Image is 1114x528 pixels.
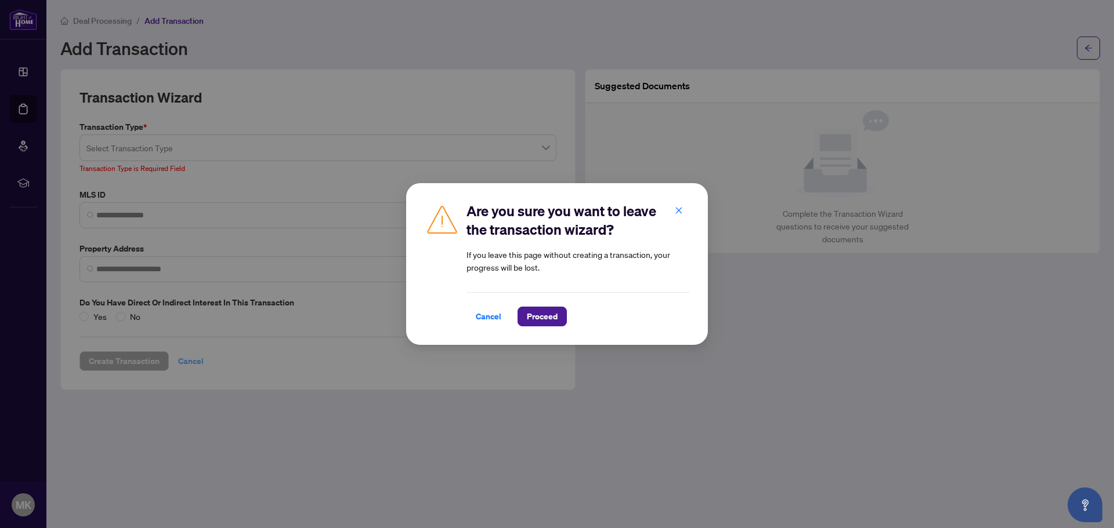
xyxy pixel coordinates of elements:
[518,307,567,326] button: Proceed
[675,206,683,214] span: close
[466,248,689,274] article: If you leave this page without creating a transaction, your progress will be lost.
[527,307,558,326] span: Proceed
[466,307,511,326] button: Cancel
[466,202,689,239] h2: Are you sure you want to leave the transaction wizard?
[476,307,501,326] span: Cancel
[1068,487,1102,522] button: Open asap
